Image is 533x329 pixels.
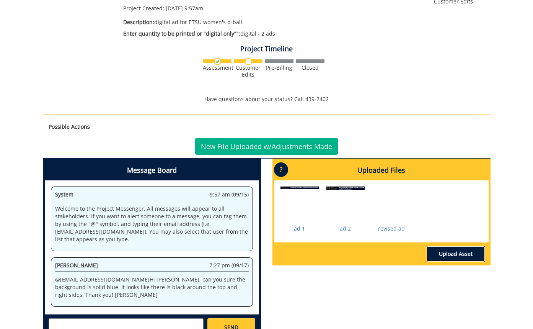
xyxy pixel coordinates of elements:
p: digital - 2 ads [123,30,423,38]
h4: Project Timeline [43,45,491,53]
p: @ [EMAIL_ADDRESS][DOMAIN_NAME] Hi [PERSON_NAME], can you sure the background is solid blue. It lo... [55,276,249,299]
a: ad 1 [294,225,305,232]
img: no [245,58,252,65]
span: 9:57 am (09/15) [210,191,249,198]
p: digital ad for ETSU women's b-ball [123,18,423,26]
h4: Message Board [45,160,259,180]
span: Project Created: [123,5,164,12]
img: checkmark [214,58,221,65]
a: revised ad [378,225,405,232]
a: ad 2 [340,225,351,232]
span: [DATE] 9:57am [166,5,203,12]
div: Pre-Billing [265,64,293,71]
div: Assessment [203,64,231,71]
div: Closed [296,64,324,71]
strong: Possible Actions [49,123,90,130]
span: Enter quantity to be printed or "digital only"": [123,30,240,37]
p: Have questions about your status? Call 439-2402 [43,95,491,103]
p: ? [274,162,288,177]
span: [PERSON_NAME] [55,262,98,269]
p: Welcome to the Project Messenger. All messages will appear to all stakeholders. If you want to al... [55,205,249,243]
h4: Uploaded Files [274,160,489,180]
a: Upload Asset [427,246,485,262]
a: New File Uploaded w/Adjustments Made [195,138,338,155]
span: System [55,191,73,198]
span: Description: [123,18,154,26]
div: Customer Edits [234,64,262,78]
span: 7:27 pm (09/17) [209,262,249,269]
